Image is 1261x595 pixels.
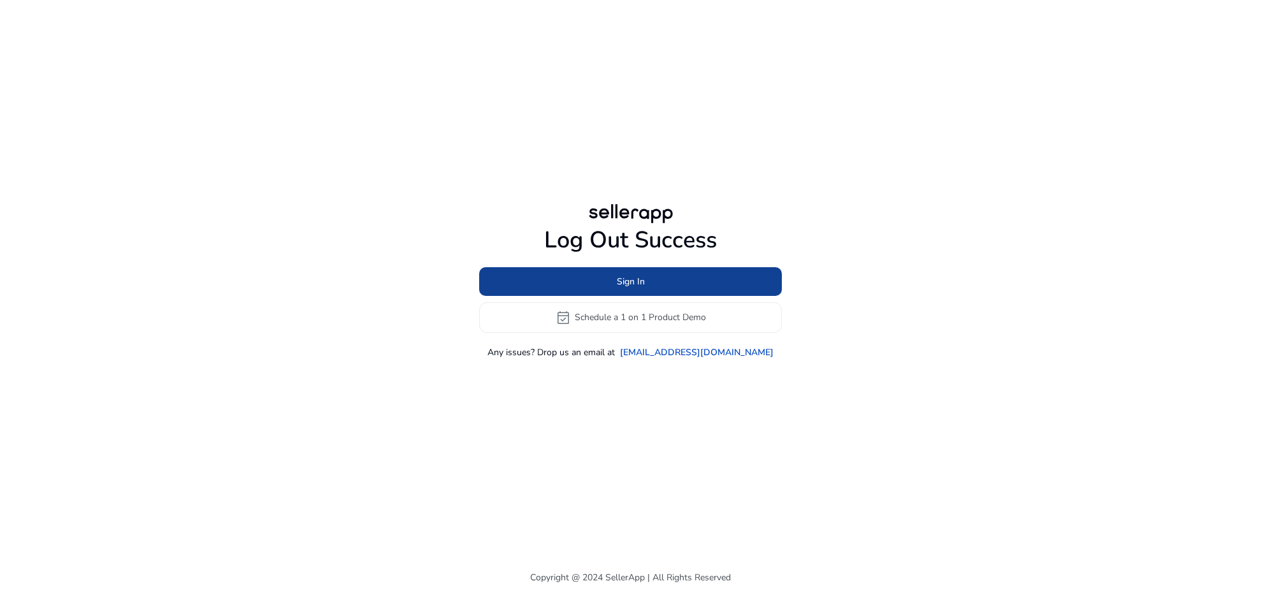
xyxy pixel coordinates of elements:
span: event_available [556,310,571,325]
button: Sign In [479,267,782,296]
button: event_availableSchedule a 1 on 1 Product Demo [479,302,782,333]
h1: Log Out Success [479,226,782,254]
span: Sign In [617,275,645,288]
p: Any issues? Drop us an email at [487,346,615,359]
a: [EMAIL_ADDRESS][DOMAIN_NAME] [620,346,774,359]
